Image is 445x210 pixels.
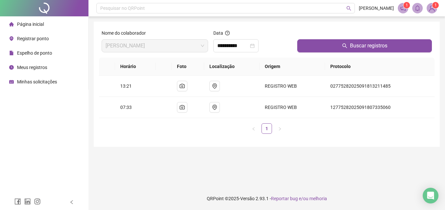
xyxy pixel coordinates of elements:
td: 02775282025091813211485 [325,76,435,97]
span: RYAN MATHEUS DE MAGALHÃES SANTOS [106,40,204,52]
img: 90190 [427,3,437,13]
span: environment [212,105,217,110]
span: right [278,127,282,131]
span: camera [180,105,185,110]
span: Página inicial [17,22,44,27]
th: Localização [204,58,259,76]
span: clock-circle [9,65,14,70]
a: 1 [262,124,272,133]
button: right [275,123,285,134]
span: environment [9,36,14,41]
span: left [252,127,256,131]
th: Horário [115,58,156,76]
li: Página anterior [248,123,259,134]
th: Protocolo [325,58,435,76]
span: camera [180,83,185,89]
td: REGISTRO WEB [260,76,325,97]
span: Versão [240,196,255,201]
span: home [9,22,14,26]
span: file [9,51,14,55]
td: 12775282025091807335060 [325,97,435,118]
span: Buscar registros [350,42,387,50]
div: Open Intercom Messenger [423,188,438,203]
span: linkedin [24,198,31,205]
sup: 1 [403,2,410,9]
li: Próxima página [275,123,285,134]
span: Espelho de ponto [17,50,52,56]
th: Origem [260,58,325,76]
span: question-circle [225,31,230,35]
span: schedule [9,79,14,84]
span: search [346,6,351,11]
span: 13:21 [120,83,132,89]
li: 1 [261,123,272,134]
button: left [248,123,259,134]
span: facebook [14,198,21,205]
td: REGISTRO WEB [260,97,325,118]
label: Nome do colaborador [102,29,150,37]
span: Reportar bug e/ou melhoria [271,196,327,201]
span: Meus registros [17,65,47,70]
span: search [342,43,347,48]
button: Buscar registros [297,39,432,52]
span: Minhas solicitações [17,79,57,84]
footer: QRPoint © 2025 - 2.93.1 - [88,187,445,210]
th: Foto [172,58,204,76]
span: instagram [34,198,41,205]
span: notification [400,5,406,11]
sup: Atualize o seu contato no menu Meus Dados [432,2,439,9]
span: bell [415,5,420,11]
span: 1 [435,3,437,8]
span: environment [212,83,217,89]
span: 1 [406,3,408,8]
span: left [69,200,74,204]
span: Data [213,30,223,36]
span: Registrar ponto [17,36,49,41]
span: 07:33 [120,105,132,110]
span: [PERSON_NAME] [359,5,394,12]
